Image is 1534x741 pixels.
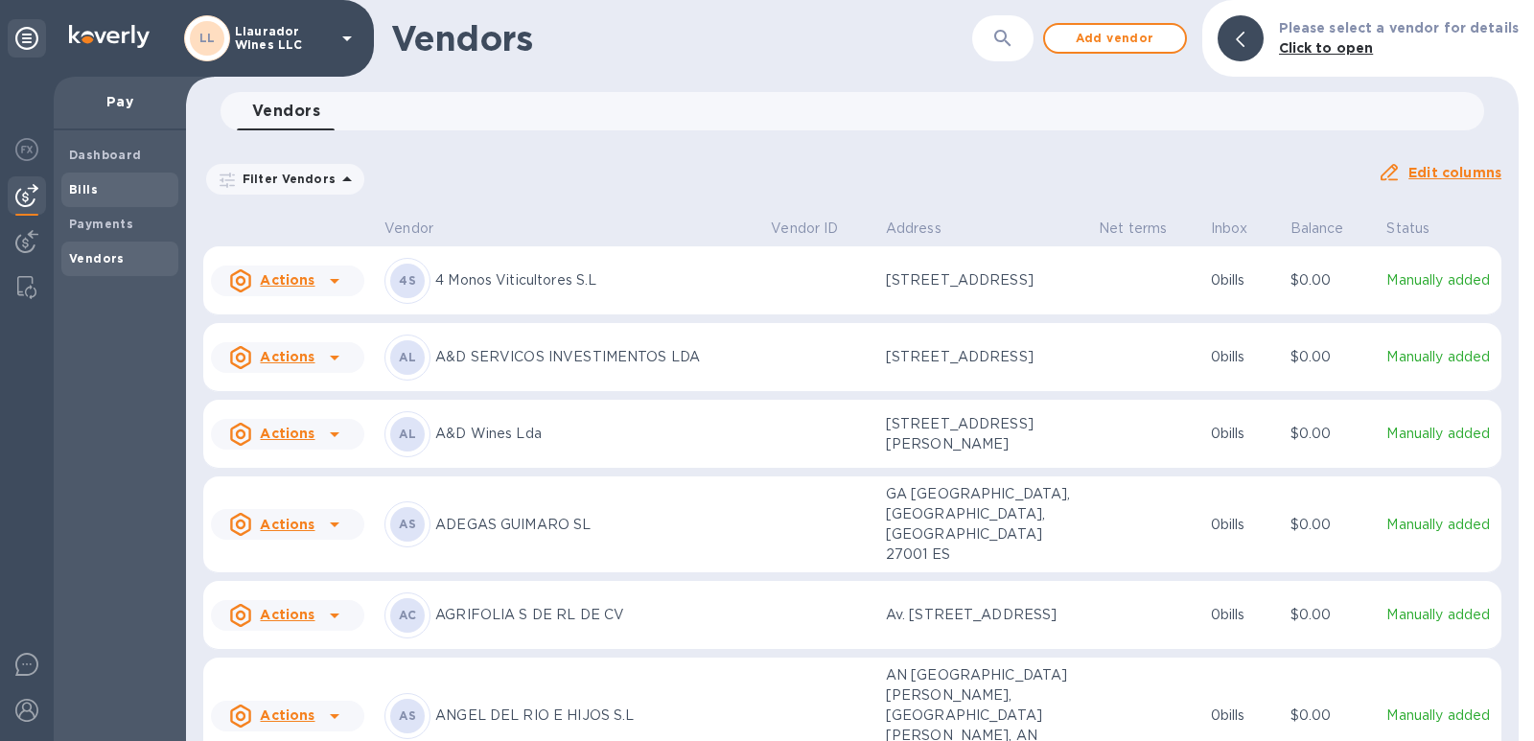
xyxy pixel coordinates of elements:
[199,31,216,45] b: LL
[435,424,755,444] p: A&D Wines Lda
[1408,165,1501,180] u: Edit columns
[1211,270,1275,290] p: 0 bills
[1386,219,1429,239] p: Status
[260,272,314,288] u: Actions
[1290,605,1372,625] p: $0.00
[1290,347,1372,367] p: $0.00
[235,25,331,52] p: Llaurador Wines LLC
[1290,515,1372,535] p: $0.00
[69,25,150,48] img: Logo
[886,219,941,239] p: Address
[69,148,142,162] b: Dashboard
[435,706,755,726] p: ANGEL DEL RIO E HIJOS S.L
[886,484,1078,565] p: GA [GEOGRAPHIC_DATA], [GEOGRAPHIC_DATA], [GEOGRAPHIC_DATA] 27001 ES
[1099,219,1167,239] p: Net terms
[8,19,46,58] div: Unpin categories
[1290,219,1369,239] span: Balance
[384,219,433,239] p: Vendor
[886,270,1078,290] p: [STREET_ADDRESS]
[1290,706,1372,726] p: $0.00
[435,270,755,290] p: 4 Monos Viticultores S.L
[1211,605,1275,625] p: 0 bills
[435,347,755,367] p: A&D SERVICOS INVESTIMENTOS LDA
[1099,219,1192,239] span: Net terms
[771,219,863,239] span: Vendor ID
[1279,20,1519,35] b: Please select a vendor for details
[399,273,416,288] b: 4S
[1386,347,1494,367] p: Manually added
[260,517,314,532] u: Actions
[1386,424,1494,444] p: Manually added
[1043,23,1187,54] button: Add vendor
[1386,605,1494,625] p: Manually added
[1290,424,1372,444] p: $0.00
[1290,219,1344,239] p: Balance
[1211,347,1275,367] p: 0 bills
[1386,270,1494,290] p: Manually added
[1386,706,1494,726] p: Manually added
[1211,219,1248,239] p: Inbox
[69,251,125,266] b: Vendors
[886,605,1078,625] p: Av. [STREET_ADDRESS]
[399,427,416,441] b: AL
[1060,27,1170,50] span: Add vendor
[1211,424,1275,444] p: 0 bills
[391,18,905,58] h1: Vendors
[69,92,171,111] p: Pay
[1211,219,1273,239] span: Inbox
[1211,706,1275,726] p: 0 bills
[1279,40,1374,56] b: Click to open
[260,607,314,622] u: Actions
[435,515,755,535] p: ADEGAS GUIMARO SL
[260,349,314,364] u: Actions
[886,347,1078,367] p: [STREET_ADDRESS]
[252,98,320,125] span: Vendors
[886,219,966,239] span: Address
[260,426,314,441] u: Actions
[69,182,98,197] b: Bills
[260,707,314,723] u: Actions
[771,219,838,239] p: Vendor ID
[1290,270,1372,290] p: $0.00
[399,350,416,364] b: AL
[384,219,458,239] span: Vendor
[886,414,1078,454] p: [STREET_ADDRESS][PERSON_NAME]
[435,605,755,625] p: AGRIFOLIA S DE RL DE CV
[399,708,416,723] b: AS
[235,171,336,187] p: Filter Vendors
[399,608,416,622] b: AC
[15,138,38,161] img: Foreign exchange
[399,517,416,531] b: AS
[1386,515,1494,535] p: Manually added
[69,217,133,231] b: Payments
[1211,515,1275,535] p: 0 bills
